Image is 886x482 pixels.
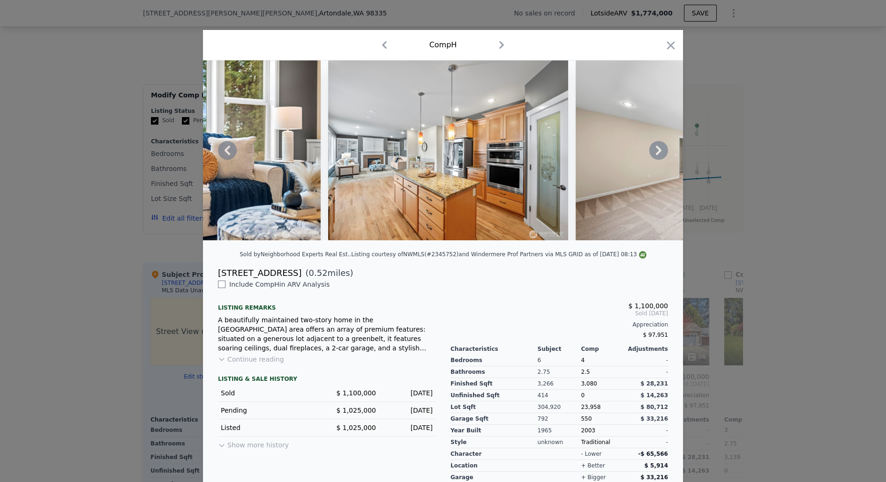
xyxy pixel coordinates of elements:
div: Unfinished Sqft [451,390,538,401]
div: [DATE] [383,388,433,398]
span: Sold [DATE] [451,310,668,317]
div: Traditional [581,437,624,448]
span: $ 80,712 [640,404,668,410]
span: ( miles) [301,267,353,280]
div: Finished Sqft [451,378,538,390]
div: Listed [221,423,319,432]
span: 3,080 [581,380,597,387]
button: Continue reading [218,355,284,364]
div: Sold [221,388,319,398]
div: Subject [538,345,581,353]
span: 0 [581,392,585,399]
div: 3,266 [538,378,581,390]
span: $ 1,100,000 [628,302,668,310]
div: 2003 [581,425,624,437]
div: A beautifully maintained two-story home in the [GEOGRAPHIC_DATA] area offers an array of premium ... [218,315,435,353]
span: $ 33,216 [640,474,668,481]
div: Comp [581,345,624,353]
div: Lot Sqft [451,401,538,413]
div: + better [581,462,605,469]
button: Show more history [218,437,289,450]
div: Sold by Neighborhood Experts Real Est. . [240,251,351,258]
div: Style [451,437,538,448]
img: Property Img [328,60,568,240]
div: [DATE] [383,423,433,432]
span: 550 [581,415,592,422]
div: - lower [581,450,601,458]
div: Bathrooms [451,366,538,378]
div: LISTING & SALE HISTORY [218,375,435,385]
div: Pending [221,406,319,415]
span: $ 14,263 [640,392,668,399]
span: -$ 65,566 [638,451,668,457]
img: NWMLS Logo [639,251,646,259]
div: Bedrooms [451,355,538,366]
div: 6 [538,355,581,366]
div: Comp H [429,39,457,51]
div: 2.75 [538,366,581,378]
div: - [624,355,668,366]
div: [DATE] [383,406,433,415]
span: $ 33,216 [640,415,668,422]
div: 792 [538,413,581,425]
div: Year Built [451,425,538,437]
span: 4 [581,357,585,363]
span: $ 28,231 [640,380,668,387]
div: 414 [538,390,581,401]
div: - [624,437,668,448]
span: $ 1,025,000 [336,424,376,431]
img: Property Img [576,60,816,240]
span: $ 97,951 [643,332,668,338]
span: $ 1,025,000 [336,407,376,414]
span: 23,958 [581,404,601,410]
div: - [624,425,668,437]
div: 304,920 [538,401,581,413]
span: $ 5,914 [645,462,668,469]
div: Listing remarks [218,297,435,311]
span: 0.52 [309,268,328,278]
div: Garage Sqft [451,413,538,425]
div: character [451,448,538,460]
div: Listing courtesy of NWMLS (#2345752) and Windermere Prof Partners via MLS GRID as of [DATE] 08:13 [351,251,646,258]
span: $ 1,100,000 [336,389,376,397]
div: 2.5 [581,366,624,378]
div: - [624,366,668,378]
div: Characteristics [451,345,538,353]
div: unknown [538,437,581,448]
span: Include Comp H in ARV Analysis [225,281,333,288]
div: [STREET_ADDRESS] [218,267,301,280]
div: + bigger [581,474,606,481]
div: Adjustments [624,345,668,353]
div: 1965 [538,425,581,437]
div: Appreciation [451,321,668,328]
div: location [451,460,538,472]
